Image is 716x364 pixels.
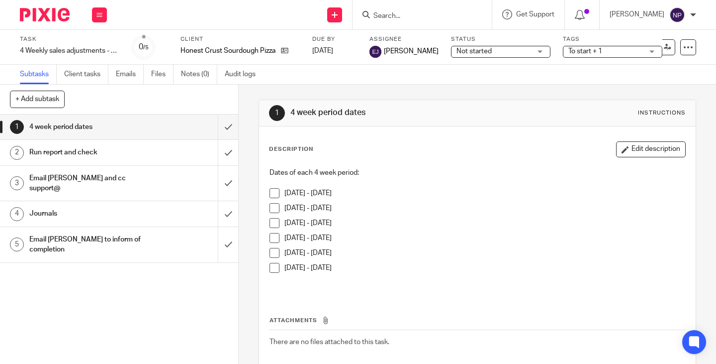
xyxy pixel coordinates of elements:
[10,207,24,221] div: 4
[64,65,108,84] a: Client tasks
[456,48,492,55] span: Not started
[269,105,285,121] div: 1
[269,168,685,178] p: Dates of each 4 week period:
[284,203,685,213] p: [DATE] - [DATE]
[20,65,57,84] a: Subtasks
[10,120,24,134] div: 1
[269,318,317,323] span: Attachments
[10,238,24,251] div: 5
[312,47,333,54] span: [DATE]
[372,12,462,21] input: Search
[269,339,389,346] span: There are no files attached to this task.
[225,65,263,84] a: Audit logs
[284,188,685,198] p: [DATE] - [DATE]
[180,35,300,43] label: Client
[143,45,149,50] small: /5
[563,35,662,43] label: Tags
[284,233,685,243] p: [DATE] - [DATE]
[568,48,602,55] span: To start + 1
[284,218,685,228] p: [DATE] - [DATE]
[451,35,550,43] label: Status
[116,65,144,84] a: Emails
[10,176,24,190] div: 3
[181,65,217,84] a: Notes (0)
[29,145,149,160] h1: Run report and check
[10,146,24,160] div: 2
[29,171,149,196] h1: Email [PERSON_NAME] and cc support@
[312,35,357,43] label: Due by
[29,206,149,221] h1: Journals
[29,120,149,134] h1: 4 week period dates
[516,11,554,18] span: Get Support
[180,46,276,56] p: Honest Crust Sourdough Pizza Ltd
[139,41,149,53] div: 0
[20,46,119,56] div: 4 Weekly sales adjustments - Honest Crust
[369,46,381,58] img: svg%3E
[20,8,70,21] img: Pixie
[284,248,685,258] p: [DATE] - [DATE]
[369,35,439,43] label: Assignee
[384,46,439,56] span: [PERSON_NAME]
[290,108,499,118] h1: 4 week period dates
[284,263,685,273] p: [DATE] - [DATE]
[669,7,685,23] img: svg%3E
[610,9,664,19] p: [PERSON_NAME]
[29,232,149,257] h1: Email [PERSON_NAME] to inform of completion
[10,91,65,108] button: + Add subtask
[269,145,313,153] p: Description
[616,141,686,157] button: Edit description
[20,35,119,43] label: Task
[638,109,686,117] div: Instructions
[151,65,174,84] a: Files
